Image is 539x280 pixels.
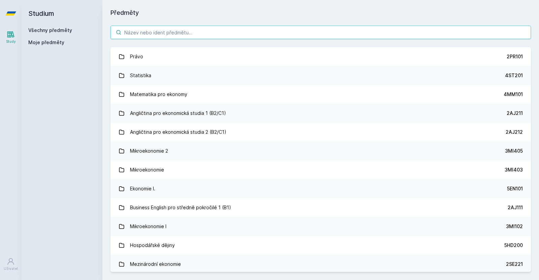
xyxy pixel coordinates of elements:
div: Ekonomie I. [130,182,155,195]
div: 2AJ111 [508,204,523,211]
a: Mikroekonomie I 3MI102 [110,217,531,236]
div: 4MM101 [504,91,523,98]
div: 2AJ212 [506,129,523,135]
div: Uživatel [4,266,18,271]
div: Business English pro středně pokročilé 1 (B1) [130,201,231,214]
div: Mikroekonomie 2 [130,144,168,158]
h1: Předměty [110,8,531,18]
div: Angličtina pro ekonomická studia 1 (B2/C1) [130,106,226,120]
div: 2PR101 [507,53,523,60]
a: Business English pro středně pokročilé 1 (B1) 2AJ111 [110,198,531,217]
div: Angličtina pro ekonomická studia 2 (B2/C1) [130,125,226,139]
a: Study [1,27,20,48]
a: Právo 2PR101 [110,47,531,66]
a: Angličtina pro ekonomická studia 1 (B2/C1) 2AJ211 [110,104,531,123]
div: 3MI403 [505,166,523,173]
div: Mikroekonomie I [130,220,166,233]
a: Statistika 4ST201 [110,66,531,85]
div: 2AJ211 [507,110,523,117]
a: Angličtina pro ekonomická studia 2 (B2/C1) 2AJ212 [110,123,531,142]
div: 3MI102 [506,223,523,230]
input: Název nebo ident předmětu… [110,26,531,39]
div: 5EN101 [507,185,523,192]
div: Hospodářské dějiny [130,239,175,252]
a: Matematika pro ekonomy 4MM101 [110,85,531,104]
a: Mezinárodní ekonomie 2SE221 [110,255,531,274]
div: Matematika pro ekonomy [130,88,187,101]
a: Mikroekonomie 2 3MI405 [110,142,531,160]
div: Statistika [130,69,151,82]
a: Ekonomie I. 5EN101 [110,179,531,198]
span: Moje předměty [28,39,64,46]
div: 4ST201 [505,72,523,79]
div: 3MI405 [505,148,523,154]
div: 5HD200 [504,242,523,249]
div: Mikroekonomie [130,163,164,177]
div: 2SE221 [506,261,523,268]
a: Všechny předměty [28,27,72,33]
a: Hospodářské dějiny 5HD200 [110,236,531,255]
a: Mikroekonomie 3MI403 [110,160,531,179]
div: Právo [130,50,143,63]
div: Study [6,39,16,44]
a: Uživatel [1,254,20,275]
div: Mezinárodní ekonomie [130,257,181,271]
